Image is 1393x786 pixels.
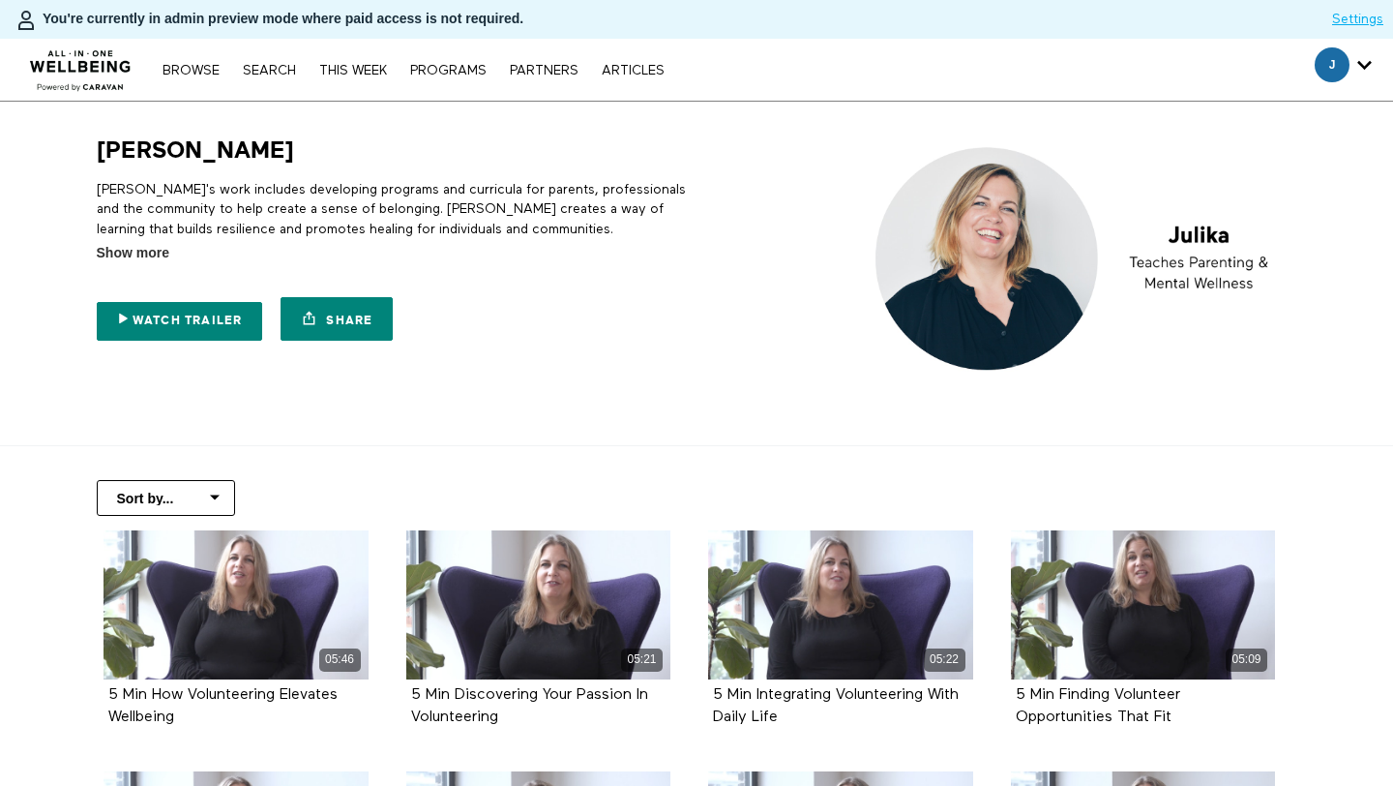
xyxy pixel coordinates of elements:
[97,302,263,341] a: Watch Trailer
[310,64,397,77] a: THIS WEEK
[406,530,671,680] a: 5 Min Discovering Your Passion In Volunteering 05:21
[713,687,959,725] strong: 5 Min Integrating Volunteering With Daily Life
[713,687,959,724] a: 5 Min Integrating Volunteering With Daily Life
[153,64,229,77] a: Browse
[153,60,673,79] nav: Primary
[1226,649,1267,671] div: 05:09
[621,649,663,671] div: 05:21
[1011,530,1276,680] a: 5 Min Finding Volunteer Opportunities That Fit 05:09
[97,180,690,298] p: [PERSON_NAME]'s work includes developing programs and curricula for parents, professionals and th...
[500,64,588,77] a: PARTNERS
[400,64,496,77] a: PROGRAMS
[15,9,38,32] img: person-bdfc0eaa9744423c596e6e1c01710c89950b1dff7c83b5d61d716cfd8139584f.svg
[1332,10,1383,29] a: Settings
[108,687,338,725] strong: 5 Min How Volunteering Elevates Wellbeing
[592,64,674,77] a: ARTICLES
[97,136,294,166] h1: [PERSON_NAME]
[104,530,369,680] a: 5 Min How Volunteering Elevates Wellbeing 05:46
[22,36,139,94] img: CARAVAN
[1016,687,1180,725] strong: 5 Min Finding Volunteer Opportunities That Fit
[411,687,648,724] a: 5 Min Discovering Your Passion In Volunteering
[319,649,361,671] div: 05:46
[233,64,306,77] a: Search
[1300,39,1386,101] div: Secondary
[859,136,1297,382] img: Julika
[708,530,973,680] a: 5 Min Integrating Volunteering With Daily Life 05:22
[108,687,338,724] a: 5 Min How Volunteering Elevates Wellbeing
[97,243,169,263] span: Show more
[1016,687,1180,724] a: 5 Min Finding Volunteer Opportunities That Fit
[281,297,393,341] a: Share
[411,687,648,725] strong: 5 Min Discovering Your Passion In Volunteering
[924,649,965,671] div: 05:22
